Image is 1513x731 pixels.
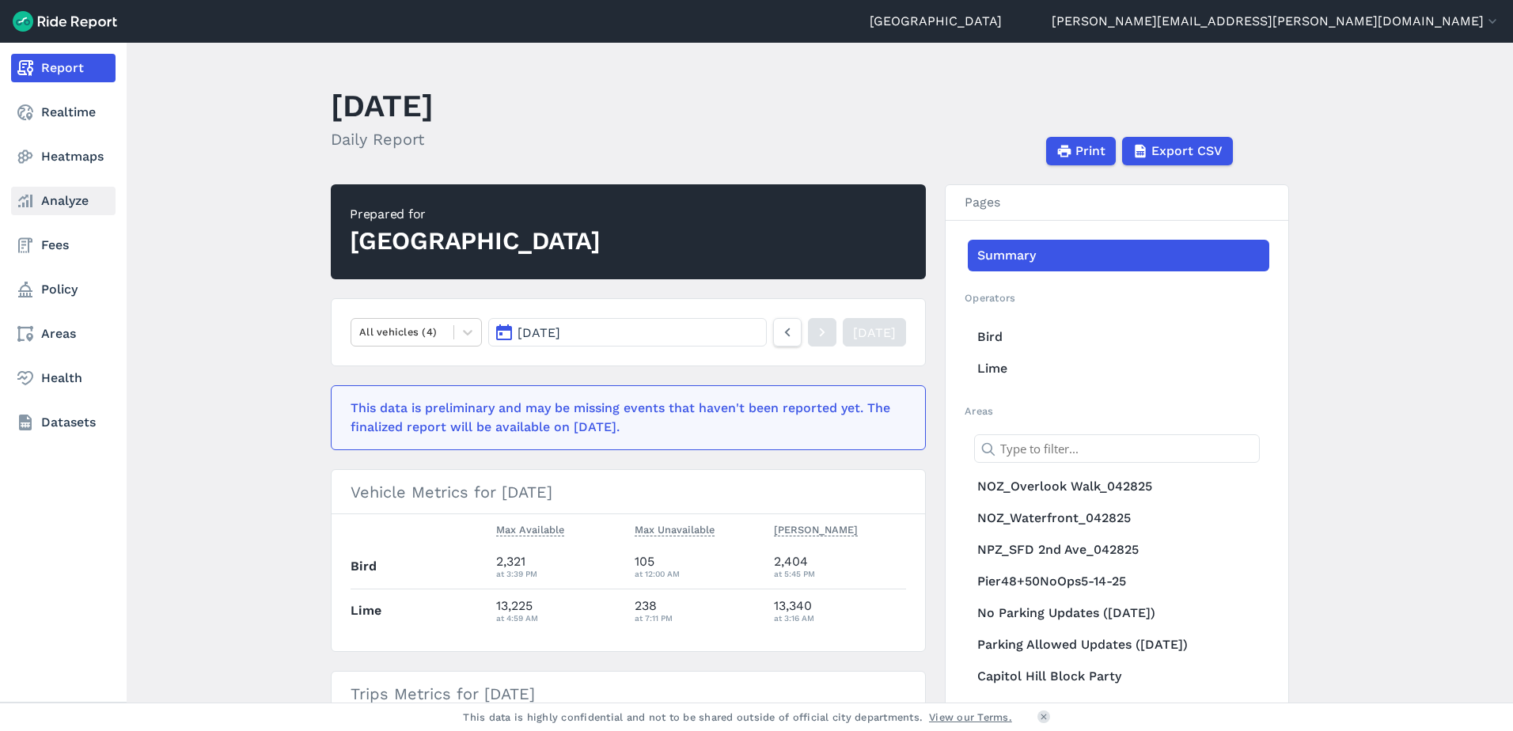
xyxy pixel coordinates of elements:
a: Areas [11,320,116,348]
a: Realtime [11,98,116,127]
a: NPZ_SFD 2nd Ave_042825 [968,534,1269,566]
div: at 5:45 PM [774,566,907,581]
div: at 7:11 PM [635,611,761,625]
div: 2,321 [496,552,623,581]
a: Parking Allowed Updates ([DATE]) [968,629,1269,661]
a: Bird [968,321,1269,353]
a: [DATE] [843,318,906,347]
a: Report [11,54,116,82]
div: at 4:59 AM [496,611,623,625]
button: [DATE] [488,318,767,347]
button: Print [1046,137,1116,165]
div: at 3:16 AM [774,611,907,625]
h1: [DATE] [331,84,434,127]
div: 238 [635,597,761,625]
a: Policy [11,275,116,304]
div: 2,404 [774,552,907,581]
div: at 3:39 PM [496,566,623,581]
div: 105 [635,552,761,581]
a: Datasets [11,408,116,437]
span: Max Unavailable [635,521,715,536]
a: No Parking Updates ([DATE]) [968,597,1269,629]
div: 13,340 [774,597,907,625]
button: [PERSON_NAME][EMAIL_ADDRESS][PERSON_NAME][DOMAIN_NAME] [1052,12,1500,31]
h3: Vehicle Metrics for [DATE] [332,470,925,514]
a: Heatmaps [11,142,116,171]
th: Lime [351,589,490,632]
button: [PERSON_NAME] [774,521,858,540]
span: Print [1075,142,1105,161]
h2: Daily Report [331,127,434,151]
div: at 12:00 AM [635,566,761,581]
h3: Trips Metrics for [DATE] [332,672,925,716]
button: Max Unavailable [635,521,715,540]
button: Export CSV [1122,137,1233,165]
button: Max Available [496,521,564,540]
a: View our Terms. [929,710,1012,725]
h3: Pages [946,185,1288,221]
a: Pier48+50NoOps5-14-25 [968,566,1269,597]
img: Ride Report [13,11,117,32]
a: Fees [11,231,116,259]
div: [GEOGRAPHIC_DATA] [350,224,601,259]
div: This data is preliminary and may be missing events that haven't been reported yet. The finalized ... [351,399,897,437]
a: [GEOGRAPHIC_DATA] [870,12,1002,31]
th: Bird [351,545,490,589]
a: [GEOGRAPHIC_DATA]-[GEOGRAPHIC_DATA] [968,692,1269,724]
h2: Areas [965,403,1269,419]
a: NOZ_Overlook Walk_042825 [968,471,1269,502]
span: [DATE] [518,325,560,340]
a: NOZ_Waterfront_042825 [968,502,1269,534]
div: 13,225 [496,597,623,625]
span: [PERSON_NAME] [774,521,858,536]
a: Summary [968,240,1269,271]
a: Health [11,364,116,392]
a: Analyze [11,187,116,215]
input: Type to filter... [974,434,1260,463]
h2: Operators [965,290,1269,305]
span: Export CSV [1151,142,1223,161]
div: Prepared for [350,205,601,224]
a: Lime [968,353,1269,384]
span: Max Available [496,521,564,536]
a: Capitol Hill Block Party [968,661,1269,692]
